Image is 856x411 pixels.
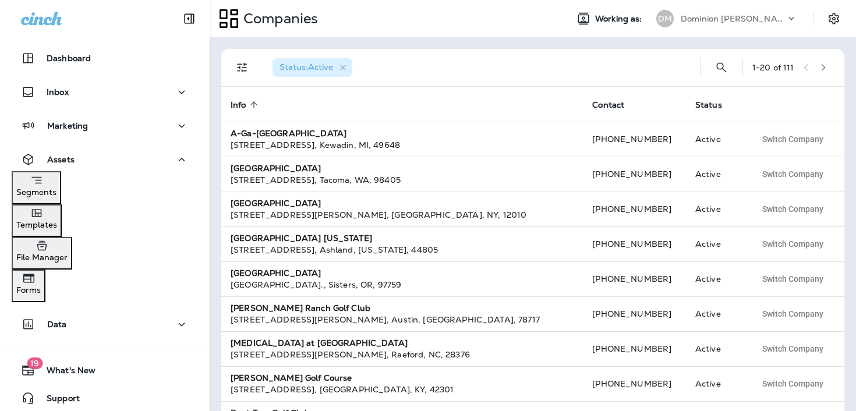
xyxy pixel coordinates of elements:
[756,375,830,392] button: Switch Company
[686,261,747,296] td: Active
[756,200,830,218] button: Switch Company
[686,157,747,192] td: Active
[231,128,346,139] strong: A-Ga-[GEOGRAPHIC_DATA]
[592,100,639,110] span: Contact
[686,331,747,366] td: Active
[12,387,198,410] button: Support
[695,100,722,110] span: Status
[239,10,318,27] p: Companies
[756,305,830,323] button: Switch Company
[231,384,574,395] div: [STREET_ADDRESS] , [GEOGRAPHIC_DATA] , KY , 42301
[762,205,823,213] span: Switch Company
[583,331,686,366] td: [PHONE_NUMBER]
[762,310,823,318] span: Switch Company
[231,139,574,151] div: [STREET_ADDRESS] , Kewadin , MI , 49648
[12,171,61,204] button: Segments
[16,285,41,295] p: Forms
[35,366,95,380] span: What's New
[686,122,747,157] td: Active
[47,121,88,130] p: Marketing
[231,279,574,290] div: [GEOGRAPHIC_DATA]. , Sisters , OR , 97759
[27,357,43,369] span: 19
[231,233,372,243] strong: [GEOGRAPHIC_DATA] [US_STATE]
[686,366,747,401] td: Active
[756,165,830,183] button: Switch Company
[686,226,747,261] td: Active
[12,359,198,382] button: 19What's New
[583,261,686,296] td: [PHONE_NUMBER]
[583,122,686,157] td: [PHONE_NUMBER]
[756,235,830,253] button: Switch Company
[16,187,56,197] p: Segments
[752,63,794,72] div: 1 - 20 of 111
[35,394,80,408] span: Support
[47,87,69,97] p: Inbox
[756,130,830,148] button: Switch Company
[231,268,321,278] strong: [GEOGRAPHIC_DATA]
[583,366,686,401] td: [PHONE_NUMBER]
[231,244,574,256] div: [STREET_ADDRESS] , Ashland , [US_STATE] , 44805
[280,62,333,72] span: Status : Active
[12,148,198,171] button: Assets
[231,198,321,208] strong: [GEOGRAPHIC_DATA]
[16,220,57,229] p: Templates
[12,47,198,70] button: Dashboard
[592,100,624,110] span: Contact
[12,270,45,302] button: Forms
[762,170,823,178] span: Switch Company
[762,135,823,143] span: Switch Company
[762,240,823,248] span: Switch Company
[231,100,261,110] span: Info
[756,340,830,357] button: Switch Company
[231,100,246,110] span: Info
[12,313,198,336] button: Data
[173,7,206,30] button: Collapse Sidebar
[47,54,91,63] p: Dashboard
[47,155,75,164] p: Assets
[583,296,686,331] td: [PHONE_NUMBER]
[710,56,733,79] button: Search Companies
[231,56,254,79] button: Filters
[762,275,823,283] span: Switch Company
[12,237,72,270] button: File Manager
[762,380,823,388] span: Switch Company
[231,314,574,325] div: [STREET_ADDRESS][PERSON_NAME] , Austin , [GEOGRAPHIC_DATA] , 78717
[231,174,574,186] div: [STREET_ADDRESS] , Tacoma , WA , 98405
[756,270,830,288] button: Switch Company
[686,192,747,226] td: Active
[231,163,321,173] strong: [GEOGRAPHIC_DATA]
[12,204,62,237] button: Templates
[273,58,352,77] div: Status:Active
[762,345,823,353] span: Switch Company
[583,226,686,261] td: [PHONE_NUMBER]
[12,114,198,137] button: Marketing
[231,349,574,360] div: [STREET_ADDRESS][PERSON_NAME] , Raeford , NC , 28376
[681,14,786,23] p: Dominion [PERSON_NAME]
[823,8,844,29] button: Settings
[595,14,645,24] span: Working as:
[583,157,686,192] td: [PHONE_NUMBER]
[686,296,747,331] td: Active
[16,253,68,262] p: File Manager
[231,303,370,313] strong: [PERSON_NAME] Ranch Golf Club
[583,192,686,226] td: [PHONE_NUMBER]
[656,10,674,27] div: DM
[231,338,408,348] strong: [MEDICAL_DATA] at [GEOGRAPHIC_DATA]
[47,320,67,329] p: Data
[231,373,352,383] strong: [PERSON_NAME] Golf Course
[12,80,198,104] button: Inbox
[695,100,737,110] span: Status
[231,209,574,221] div: [STREET_ADDRESS][PERSON_NAME] , [GEOGRAPHIC_DATA] , NY , 12010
